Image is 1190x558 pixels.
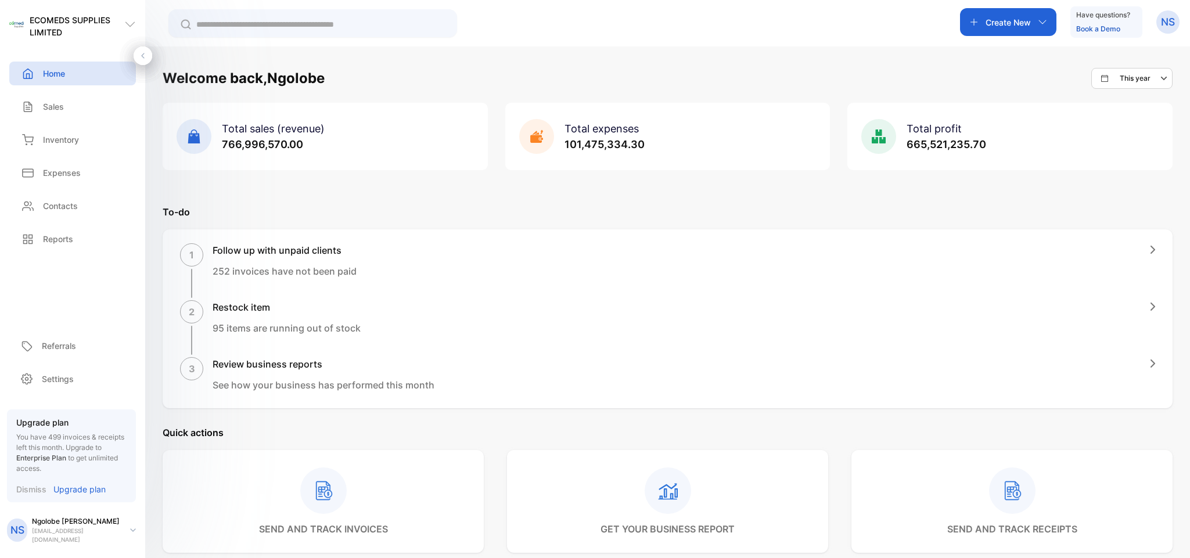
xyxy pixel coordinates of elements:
[1161,15,1175,30] p: NS
[213,378,434,392] p: See how your business has performed this month
[213,321,361,335] p: 95 items are running out of stock
[222,138,303,150] span: 766,996,570.00
[947,522,1077,536] p: send and track receipts
[907,123,962,135] span: Total profit
[42,373,74,385] p: Settings
[43,100,64,113] p: Sales
[32,527,121,544] p: [EMAIL_ADDRESS][DOMAIN_NAME]
[32,516,121,527] p: Ngolobe [PERSON_NAME]
[43,233,73,245] p: Reports
[213,264,357,278] p: 252 invoices have not been paid
[259,522,388,536] p: send and track invoices
[16,443,118,473] span: Upgrade to to get unlimited access.
[10,523,24,538] p: NS
[986,16,1031,28] p: Create New
[16,453,66,462] span: Enterprise Plan
[907,138,986,150] span: 665,521,235.70
[213,300,361,314] h1: Restock item
[9,17,24,32] img: logo
[1076,24,1120,33] a: Book a Demo
[163,68,325,89] h1: Welcome back, Ngolobe
[1091,68,1173,89] button: This year
[16,432,127,474] p: You have 499 invoices & receipts left this month.
[16,483,46,495] p: Dismiss
[189,305,195,319] p: 2
[1076,9,1130,21] p: Have questions?
[163,426,1173,440] p: Quick actions
[601,522,735,536] p: get your business report
[213,243,357,257] h1: Follow up with unpaid clients
[43,134,79,146] p: Inventory
[43,67,65,80] p: Home
[565,138,645,150] span: 101,475,334.30
[46,483,106,495] a: Upgrade plan
[53,483,106,495] p: Upgrade plan
[213,357,434,371] h1: Review business reports
[189,362,195,376] p: 3
[1156,8,1180,36] button: NS
[189,248,194,262] p: 1
[16,416,127,429] p: Upgrade plan
[960,8,1056,36] button: Create New
[163,205,1173,219] p: To-do
[1120,73,1151,84] p: This year
[43,167,81,179] p: Expenses
[565,123,639,135] span: Total expenses
[30,14,124,38] p: ECOMEDS SUPPLIES LIMITED
[42,340,76,352] p: Referrals
[43,200,78,212] p: Contacts
[222,123,325,135] span: Total sales (revenue)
